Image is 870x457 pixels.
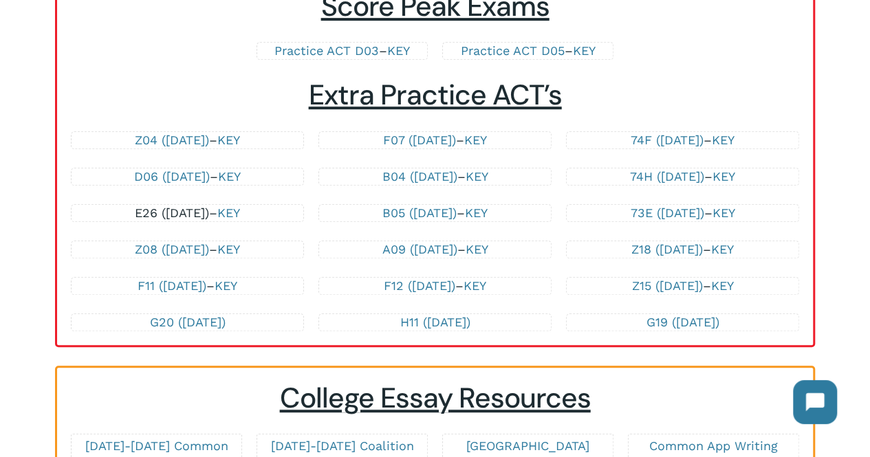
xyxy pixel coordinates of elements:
[580,241,784,258] p: –
[464,133,487,147] a: KEY
[382,205,457,220] a: B05 ([DATE])
[85,132,289,148] p: –
[580,278,784,294] p: –
[384,278,455,293] a: F12 ([DATE])
[274,43,379,58] a: Practice ACT D03
[309,77,562,113] span: Extra Practice ACT’s
[333,278,536,294] p: –
[711,242,734,256] a: KEY
[382,242,457,256] a: A09 ([DATE])
[85,205,289,221] p: –
[382,169,457,183] a: B04 ([DATE])
[271,43,413,59] p: –
[460,43,564,58] a: Practice ACT D05
[217,133,240,147] a: KEY
[85,241,289,258] p: –
[150,315,226,329] a: G20 ([DATE])
[218,169,241,183] a: KEY
[135,205,209,220] a: E26 ([DATE])
[631,242,703,256] a: Z18 ([DATE])
[466,242,488,256] a: KEY
[383,133,456,147] a: F07 ([DATE])
[134,169,210,183] a: D06 ([DATE])
[333,132,536,148] p: –
[138,278,206,293] a: F11 ([DATE])
[333,205,536,221] p: –
[631,133,704,147] a: 74F ([DATE])
[713,169,735,183] a: KEY
[215,278,237,293] a: KEY
[580,132,784,148] p: –
[280,380,591,416] span: College Essay Resources
[580,205,784,221] p: –
[333,241,536,258] p: –
[630,169,704,183] a: 74H ([DATE])
[135,133,209,147] a: Z04 ([DATE])
[217,205,240,220] a: KEY
[712,133,735,147] a: KEY
[135,242,209,256] a: Z08 ([DATE])
[580,168,784,185] p: –
[572,43,595,58] a: KEY
[466,169,488,183] a: KEY
[631,278,702,293] a: Z15 ([DATE])
[85,278,289,294] p: –
[464,278,486,293] a: KEY
[710,278,733,293] a: KEY
[465,205,488,220] a: KEY
[457,43,598,59] p: –
[779,366,851,438] iframe: Chatbot
[646,315,719,329] a: G19 ([DATE])
[85,168,289,185] p: –
[712,205,735,220] a: KEY
[630,205,704,220] a: 73E ([DATE])
[387,43,410,58] a: KEY
[217,242,240,256] a: KEY
[400,315,470,329] a: H11 ([DATE])
[333,168,536,185] p: –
